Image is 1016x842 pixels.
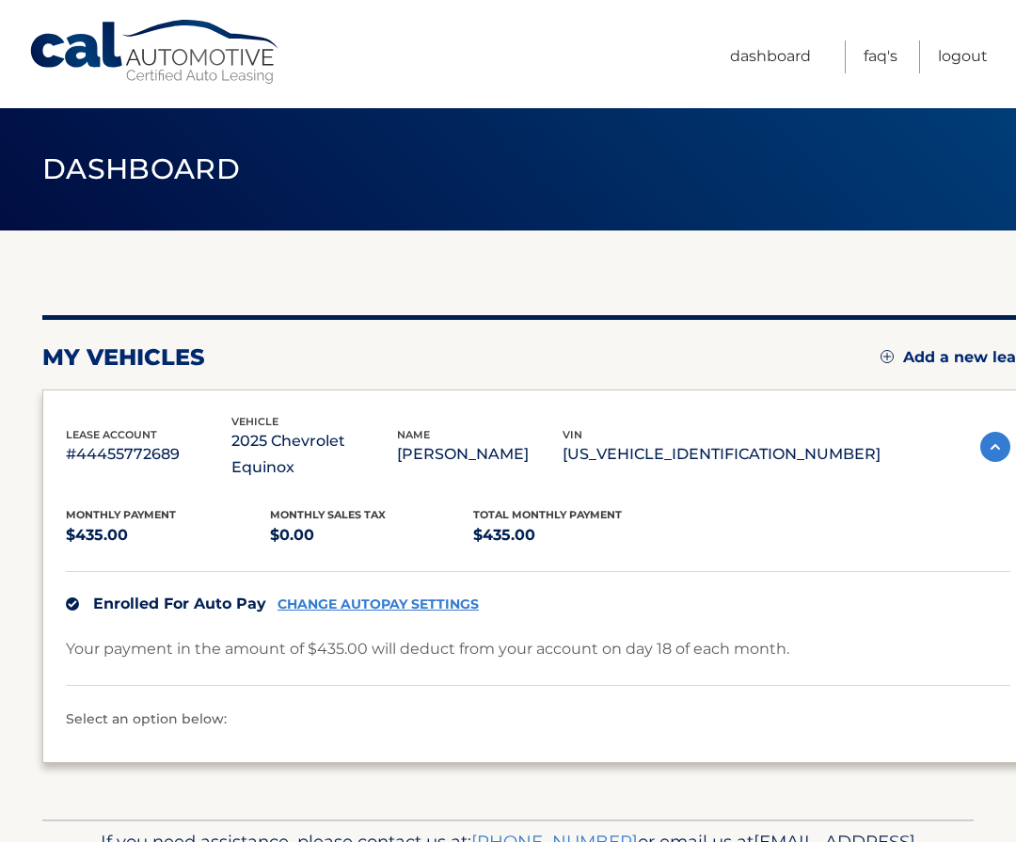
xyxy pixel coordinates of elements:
[563,441,881,468] p: [US_VEHICLE_IDENTIFICATION_NUMBER]
[28,19,282,86] a: Cal Automotive
[42,151,240,186] span: Dashboard
[231,415,278,428] span: vehicle
[881,350,894,363] img: add.svg
[864,40,897,73] a: FAQ's
[980,432,1010,462] img: accordion-active.svg
[66,597,79,611] img: check.svg
[730,40,811,73] a: Dashboard
[473,522,677,548] p: $435.00
[66,636,789,662] p: Your payment in the amount of $435.00 will deduct from your account on day 18 of each month.
[397,428,430,441] span: name
[473,508,622,521] span: Total Monthly Payment
[66,708,1010,731] p: Select an option below:
[231,428,397,481] p: 2025 Chevrolet Equinox
[938,40,988,73] a: Logout
[66,508,176,521] span: Monthly Payment
[66,428,157,441] span: lease account
[93,595,266,612] span: Enrolled For Auto Pay
[66,441,231,468] p: #44455772689
[270,522,474,548] p: $0.00
[397,441,563,468] p: [PERSON_NAME]
[66,522,270,548] p: $435.00
[563,428,582,441] span: vin
[270,508,386,521] span: Monthly sales Tax
[42,343,205,372] h2: my vehicles
[278,596,479,612] a: CHANGE AUTOPAY SETTINGS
